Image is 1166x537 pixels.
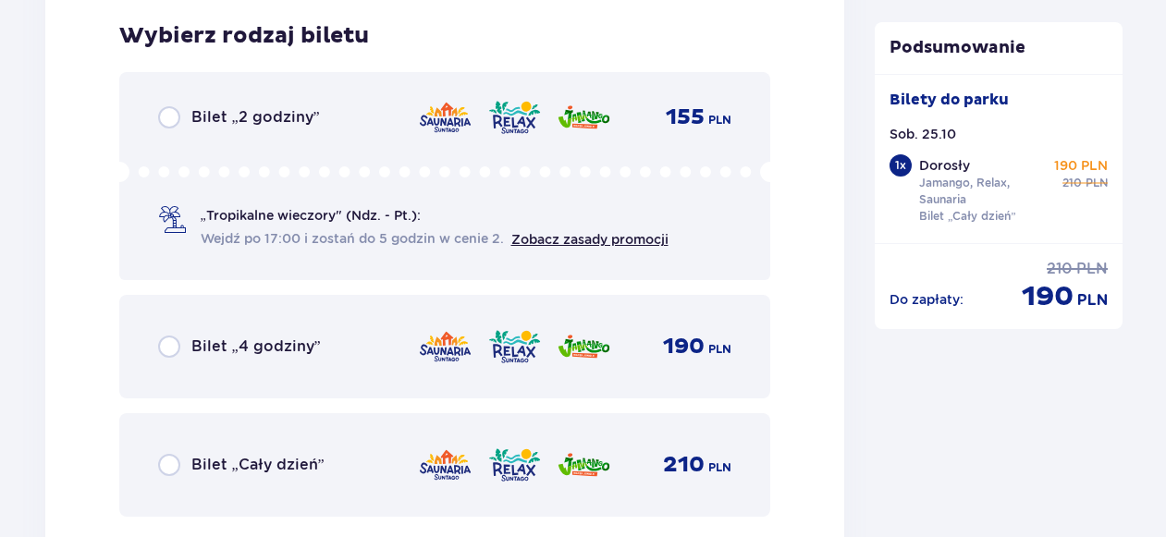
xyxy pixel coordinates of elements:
span: 210 [1062,175,1082,191]
p: Do zapłaty : [890,290,963,309]
span: PLN [708,341,731,358]
img: Jamango [557,445,611,484]
img: Saunaria [418,445,473,484]
p: Bilet „Cały dzień” [919,208,1016,225]
span: PLN [708,459,731,476]
span: 190 [1022,279,1074,314]
span: PLN [1076,259,1108,279]
span: 155 [666,104,705,131]
span: Bilet „Cały dzień” [191,455,325,475]
h3: Wybierz rodzaj biletu [119,22,369,50]
p: Dorosły [919,156,970,175]
img: Relax [487,327,542,366]
img: Jamango [557,327,611,366]
span: PLN [1086,175,1108,191]
span: 210 [1047,259,1073,279]
p: Bilety do parku [890,90,1009,110]
span: PLN [1077,290,1108,311]
p: Podsumowanie [875,37,1123,59]
p: Sob. 25.10 [890,125,956,143]
p: Jamango, Relax, Saunaria [919,175,1047,208]
img: Saunaria [418,98,473,137]
img: Saunaria [418,327,473,366]
p: 190 PLN [1054,156,1108,175]
span: Bilet „4 godziny” [191,336,321,357]
img: Relax [487,445,542,484]
span: Bilet „2 godziny” [191,107,320,128]
div: 1 x [890,154,912,177]
span: PLN [708,112,731,128]
span: Wejdź po 17:00 i zostań do 5 godzin w cenie 2. [201,229,504,248]
span: 190 [663,333,705,360]
img: Relax [487,98,542,137]
a: Zobacz zasady promocji [511,232,669,247]
span: 210 [663,451,705,479]
span: „Tropikalne wieczory" (Ndz. - Pt.): [201,206,421,225]
img: Jamango [557,98,611,137]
